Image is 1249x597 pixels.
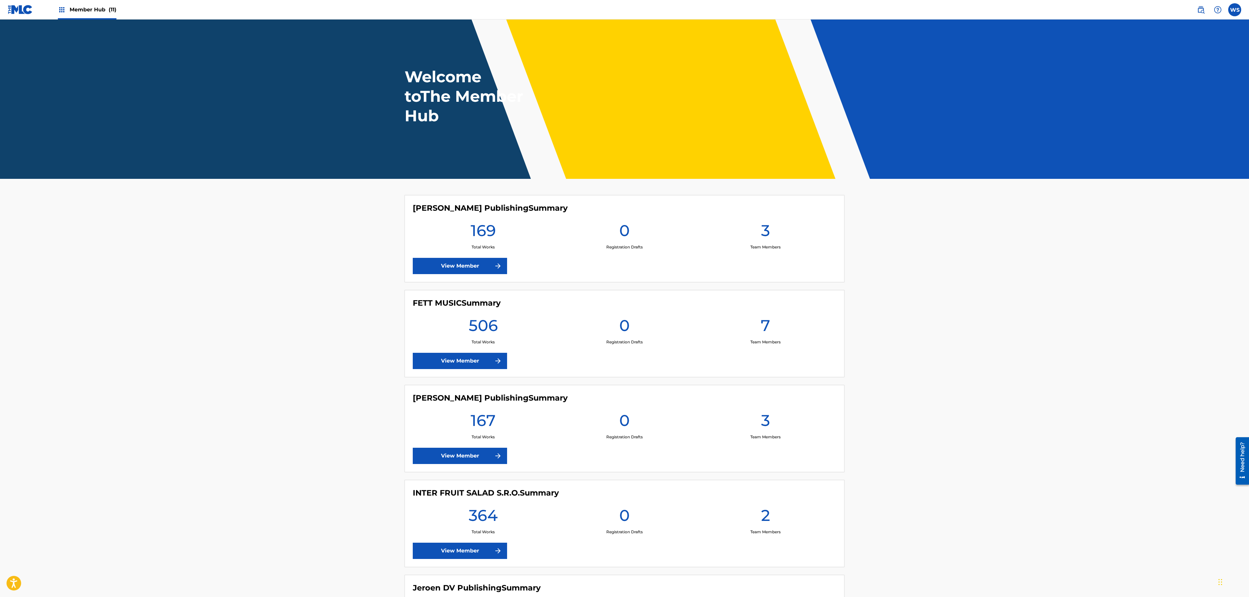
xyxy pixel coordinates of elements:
[58,6,66,14] img: Top Rightsholders
[750,244,781,250] p: Team Members
[413,393,568,403] h4: Florian Mohr Publishing
[619,316,630,339] h1: 0
[413,448,507,464] a: View Member
[761,506,770,529] h1: 2
[761,316,770,339] h1: 7
[619,221,630,244] h1: 0
[472,244,495,250] p: Total Works
[606,529,643,535] p: Registration Drafts
[761,221,770,244] h1: 3
[494,452,502,460] img: f7272a7cc735f4ea7f67.svg
[472,339,495,345] p: Total Works
[469,506,498,529] h1: 364
[750,339,781,345] p: Team Members
[1216,566,1249,597] iframe: Chat Widget
[413,543,507,559] a: View Member
[750,529,781,535] p: Team Members
[761,411,770,434] h1: 3
[750,434,781,440] p: Team Members
[1231,434,1249,488] iframe: Resource Center
[606,244,643,250] p: Registration Drafts
[494,262,502,270] img: f7272a7cc735f4ea7f67.svg
[472,529,495,535] p: Total Works
[1218,572,1222,592] div: Drag
[413,353,507,369] a: View Member
[1211,3,1224,16] div: Help
[413,488,559,498] h4: INTER FRUIT SALAD S.R.O.
[469,316,498,339] h1: 506
[109,7,116,13] span: (11)
[413,583,541,593] h4: Jeroen DV Publishing
[471,411,496,434] h1: 167
[70,6,116,13] span: Member Hub
[619,411,630,434] h1: 0
[1214,6,1222,14] img: help
[1228,3,1241,16] div: User Menu
[8,5,33,14] img: MLC Logo
[472,434,495,440] p: Total Works
[1194,3,1207,16] a: Public Search
[413,203,568,213] h4: Deniz Cengizler Publishing
[471,221,496,244] h1: 169
[494,357,502,365] img: f7272a7cc735f4ea7f67.svg
[606,339,643,345] p: Registration Drafts
[1197,6,1205,14] img: search
[619,506,630,529] h1: 0
[606,434,643,440] p: Registration Drafts
[413,298,501,308] h4: FETT MUSIC
[494,547,502,555] img: f7272a7cc735f4ea7f67.svg
[405,67,526,126] h1: Welcome to The Member Hub
[413,258,507,274] a: View Member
